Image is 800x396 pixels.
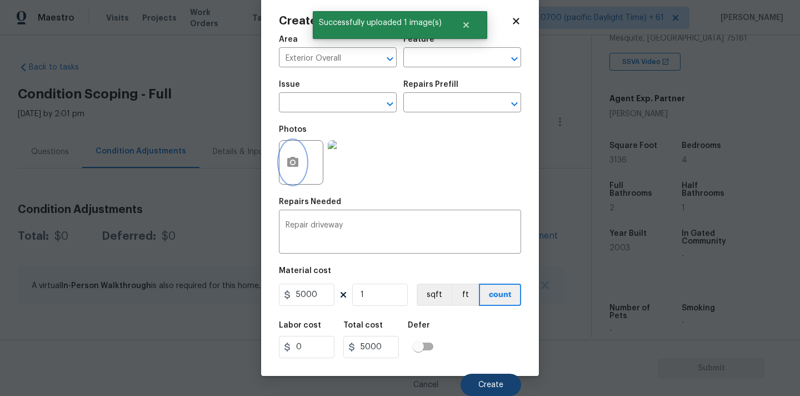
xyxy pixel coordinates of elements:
h5: Material cost [279,267,331,275]
button: sqft [417,284,451,306]
textarea: Repair driveway [286,221,514,245]
button: Cancel [396,374,456,396]
button: ft [451,284,479,306]
h5: Photos [279,126,307,133]
button: Close [448,14,484,36]
button: count [479,284,521,306]
span: Create [478,381,503,389]
h5: Labor cost [279,321,321,329]
button: Open [507,96,522,112]
button: Open [382,51,398,67]
h5: Repairs Needed [279,198,341,206]
h5: Defer [408,321,430,329]
h5: Feature [403,36,434,43]
h5: Issue [279,81,300,88]
span: Cancel [413,381,438,389]
h5: Area [279,36,298,43]
span: Successfully uploaded 1 image(s) [313,11,448,34]
button: Open [507,51,522,67]
h5: Repairs Prefill [403,81,458,88]
h5: Total cost [343,321,383,329]
button: Open [382,96,398,112]
h2: Create Condition Adjustment [279,16,511,27]
button: Create [461,374,521,396]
